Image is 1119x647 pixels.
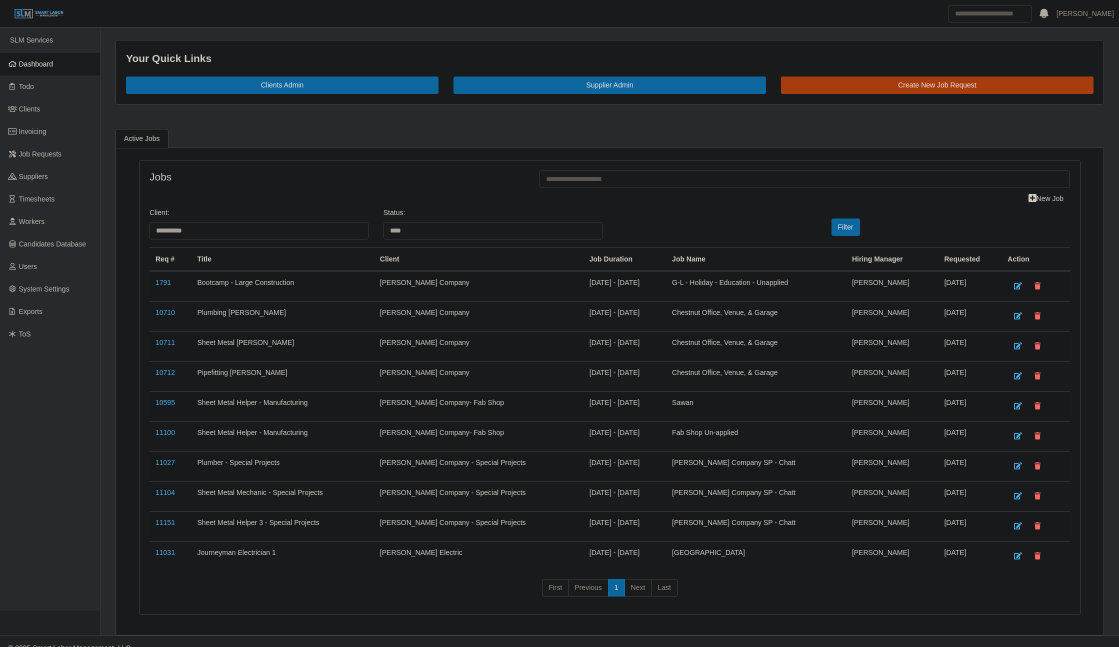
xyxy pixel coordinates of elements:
[155,518,175,526] a: 11151
[149,247,191,271] th: Req #
[583,301,666,331] td: [DATE] - [DATE]
[583,421,666,451] td: [DATE] - [DATE]
[583,481,666,511] td: [DATE] - [DATE]
[846,247,938,271] th: Hiring Manager
[126,76,438,94] a: Clients Admin
[19,172,48,180] span: Suppliers
[938,541,1001,571] td: [DATE]
[938,271,1001,301] td: [DATE]
[155,548,175,556] a: 11031
[1056,8,1114,19] a: [PERSON_NAME]
[155,308,175,316] a: 10710
[453,76,766,94] a: Supplier Admin
[374,301,583,331] td: [PERSON_NAME] Company
[583,331,666,361] td: [DATE] - [DATE]
[19,60,53,68] span: Dashboard
[781,76,1093,94] a: Create New Job Request
[583,541,666,571] td: [DATE] - [DATE]
[149,579,1070,605] nav: pagination
[374,511,583,541] td: [PERSON_NAME] Company - Special Projects
[846,271,938,301] td: [PERSON_NAME]
[19,330,31,338] span: ToS
[666,247,846,271] th: Job Name
[1022,190,1070,207] a: New Job
[19,307,42,315] span: Exports
[938,361,1001,391] td: [DATE]
[19,285,69,293] span: System Settings
[846,481,938,511] td: [PERSON_NAME]
[583,247,666,271] th: Job Duration
[374,331,583,361] td: [PERSON_NAME] Company
[374,247,583,271] th: Client
[19,195,55,203] span: Timesheets
[19,82,34,90] span: Todo
[938,421,1001,451] td: [DATE]
[191,481,374,511] td: Sheet Metal Mechanic - Special Projects
[19,217,45,225] span: Workers
[374,391,583,421] td: [PERSON_NAME] Company- Fab Shop
[126,50,1093,66] div: Your Quick Links
[583,361,666,391] td: [DATE] - [DATE]
[115,129,168,148] a: Active Jobs
[846,361,938,391] td: [PERSON_NAME]
[191,331,374,361] td: Sheet Metal [PERSON_NAME]
[846,391,938,421] td: [PERSON_NAME]
[14,8,64,19] img: SLM Logo
[374,451,583,481] td: [PERSON_NAME] Company - Special Projects
[846,331,938,361] td: [PERSON_NAME]
[155,398,175,406] a: 10595
[583,511,666,541] td: [DATE] - [DATE]
[583,391,666,421] td: [DATE] - [DATE]
[191,271,374,301] td: Bootcamp - Large Construction
[608,579,625,597] a: 1
[149,170,524,183] h4: Jobs
[948,5,1031,22] input: Search
[831,218,860,236] button: Filter
[666,331,846,361] td: Chestnut Office, Venue, & Garage
[191,421,374,451] td: Sheet Metal Helper - Manufacturing
[666,511,846,541] td: [PERSON_NAME] Company SP - Chatt
[374,361,583,391] td: [PERSON_NAME] Company
[938,391,1001,421] td: [DATE]
[938,331,1001,361] td: [DATE]
[191,541,374,571] td: Journeyman Electrician 1
[155,458,175,466] a: 11027
[191,451,374,481] td: Plumber - Special Projects
[191,511,374,541] td: Sheet Metal Helper 3 - Special Projects
[938,481,1001,511] td: [DATE]
[191,361,374,391] td: Pipefitting [PERSON_NAME]
[155,368,175,376] a: 10712
[666,451,846,481] td: [PERSON_NAME] Company SP - Chatt
[666,541,846,571] td: [GEOGRAPHIC_DATA]
[19,105,40,113] span: Clients
[938,511,1001,541] td: [DATE]
[846,541,938,571] td: [PERSON_NAME]
[666,301,846,331] td: Chestnut Office, Venue, & Garage
[666,271,846,301] td: G-L - Holiday - Education - Unapplied
[19,240,86,248] span: Candidates Database
[374,271,583,301] td: [PERSON_NAME] Company
[191,391,374,421] td: Sheet Metal Helper - Manufacturing
[19,262,37,270] span: Users
[155,428,175,436] a: 11100
[149,207,169,218] label: Client:
[374,541,583,571] td: [PERSON_NAME] Electric
[583,451,666,481] td: [DATE] - [DATE]
[666,421,846,451] td: Fab Shop Un-applied
[938,451,1001,481] td: [DATE]
[938,301,1001,331] td: [DATE]
[666,361,846,391] td: Chestnut Office, Venue, & Garage
[666,481,846,511] td: [PERSON_NAME] Company SP - Chatt
[846,421,938,451] td: [PERSON_NAME]
[583,271,666,301] td: [DATE] - [DATE]
[1001,247,1070,271] th: Action
[938,247,1001,271] th: Requested
[374,421,583,451] td: [PERSON_NAME] Company- Fab Shop
[383,207,405,218] label: Status:
[19,150,62,158] span: Job Requests
[19,127,46,135] span: Invoicing
[191,247,374,271] th: Title
[155,278,171,286] a: 1791
[374,481,583,511] td: [PERSON_NAME] Company - Special Projects
[10,36,53,44] span: SLM Services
